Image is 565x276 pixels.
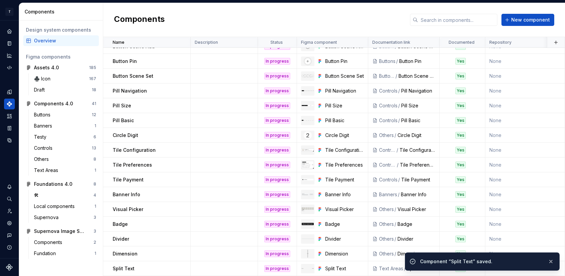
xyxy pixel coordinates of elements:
[489,40,512,45] p: Repository
[399,58,435,65] div: Button Pin
[379,206,394,213] div: Others
[93,240,96,245] div: 2
[325,73,364,79] div: Button Scene Set
[4,230,15,241] button: Contact support
[455,221,466,228] div: Yes
[401,117,435,124] div: Pill Basic
[325,88,364,94] div: Pill Navigation
[379,147,396,153] div: Controls
[23,226,99,237] a: Supernova Image Source3
[302,178,314,181] img: Tile Payment
[270,40,283,45] p: Status
[95,204,96,209] div: 1
[264,132,290,139] div: In progress
[93,134,96,140] div: 6
[302,90,314,91] img: Pill Navigation
[113,250,138,257] p: Dimension
[302,74,314,78] img: Button Scene Set
[379,176,398,183] div: Controls
[34,156,51,163] div: Others
[264,176,290,183] div: In progress
[31,132,99,142] a: Testy6
[31,190,99,201] a: 🛠4
[6,264,13,271] a: Supernova Logo
[511,16,550,23] span: New component
[4,181,15,192] button: Notifications
[23,62,99,73] a: Assets 4.0185
[4,50,15,61] a: Analytics
[4,38,15,49] div: Documentation
[31,165,99,176] a: Text Areas1
[372,40,410,45] p: Documentation link
[4,123,15,134] div: Storybook stories
[325,206,364,213] div: Visual Picker
[264,236,290,242] div: In progress
[113,236,129,242] p: Divider
[455,58,466,65] div: Yes
[302,223,314,226] img: Badge
[398,132,435,139] div: Circle Digit
[401,102,435,109] div: Pill Size
[113,40,124,45] p: Name
[93,157,96,162] div: 8
[34,87,47,93] div: Draft
[34,64,59,71] div: Assets 4.0
[302,105,314,106] img: Pill Size
[485,128,565,143] td: None
[113,191,140,198] p: Banner Info
[400,162,435,168] div: Tile Preferences
[113,73,153,79] p: Button Scene Set
[398,117,401,124] div: /
[113,176,144,183] p: Tile Payment
[31,248,99,259] a: Fundation1
[302,193,314,196] img: Banner Info
[4,135,15,146] a: Data sources
[4,87,15,97] a: Design tokens
[264,73,290,79] div: In progress
[379,236,394,242] div: Others
[325,102,364,109] div: Pill Size
[325,162,364,168] div: Tile Preferences
[31,237,99,248] a: Components2
[5,8,13,16] div: T
[25,8,100,15] div: Components
[264,250,290,257] div: In progress
[325,250,364,257] div: Dimension
[398,102,401,109] div: /
[398,206,435,213] div: Visual Picker
[264,88,290,94] div: In progress
[31,212,99,223] a: Supernova3
[379,88,398,94] div: Controls
[95,251,96,256] div: 1
[113,102,131,109] p: Pill Size
[398,176,401,183] div: /
[113,58,137,65] p: Button Pin
[455,191,466,198] div: Yes
[31,143,99,153] a: Controls13
[4,62,15,73] a: Code automation
[400,147,435,153] div: Tile Configuration
[399,73,435,79] div: Button Scene Set
[31,84,99,95] a: Draft18
[394,236,398,242] div: /
[4,26,15,37] a: Home
[325,265,364,272] div: Split Text
[34,250,59,257] div: Fundation
[113,147,156,153] p: Tile Configuration
[264,265,290,272] div: In progress
[304,131,312,139] img: Circle Digit
[4,99,15,109] a: Components
[264,58,290,65] div: In progress
[485,113,565,128] td: None
[325,58,364,65] div: Button Pin
[401,176,435,183] div: Tile Payment
[420,258,542,265] div: Component “Split Text” saved.
[485,217,565,232] td: None
[34,123,55,129] div: Banners
[302,120,314,121] img: Pill Basic
[4,206,15,216] div: Invite team
[1,4,17,19] button: T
